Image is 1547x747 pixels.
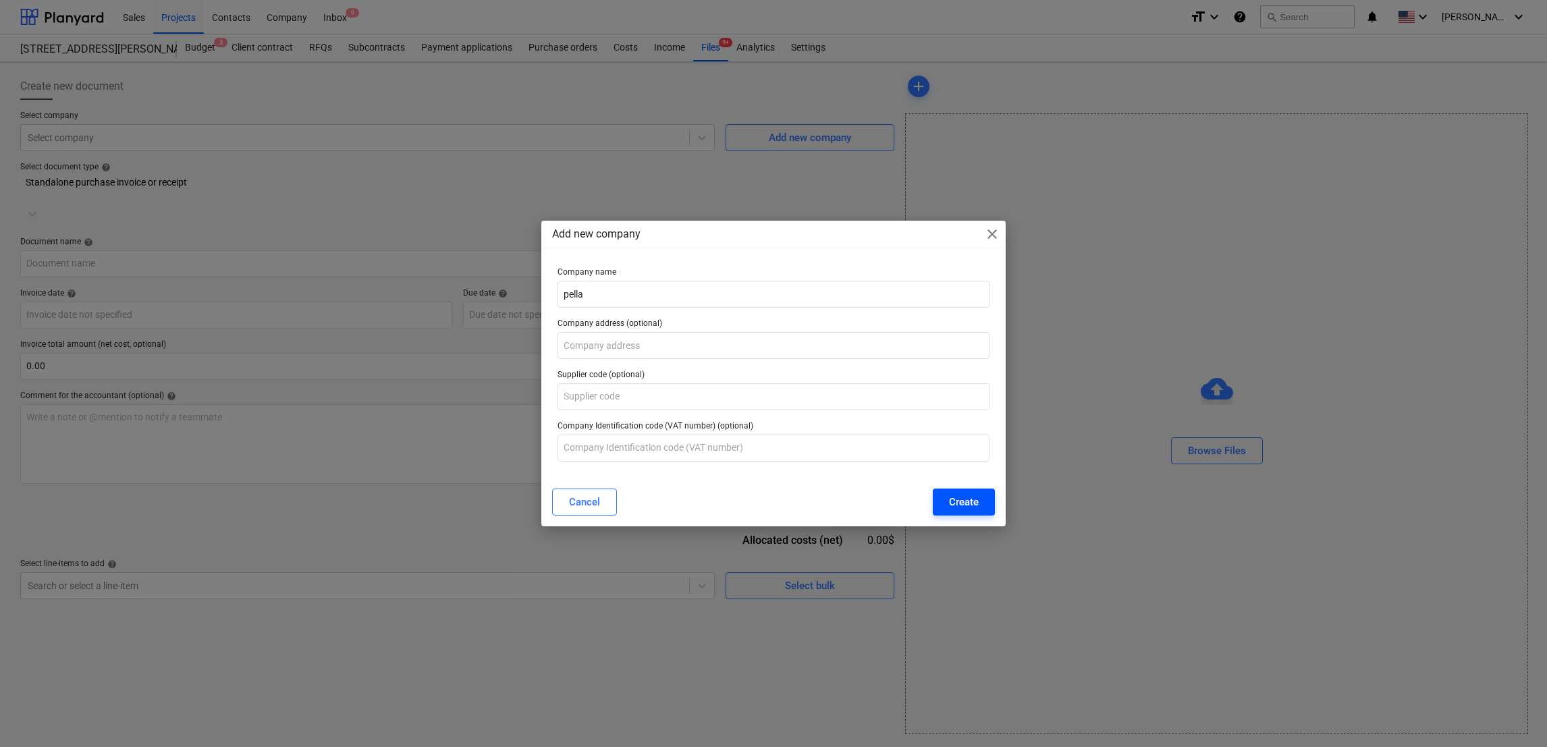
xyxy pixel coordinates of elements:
input: Company address [558,332,989,359]
input: Company Identification code (VAT number) [558,435,989,462]
input: Supplier code [558,383,989,410]
input: Company name [558,281,989,308]
button: Create [933,489,995,516]
div: Create [949,493,979,511]
div: Cancel [569,493,600,511]
button: Cancel [552,489,617,516]
p: Supplier code (optional) [558,370,989,383]
p: Company Identification code (VAT number) (optional) [558,421,989,435]
p: Company address (optional) [558,319,989,332]
p: Add new company [552,226,641,242]
iframe: Chat Widget [1480,682,1547,747]
span: close [984,226,1000,242]
p: Company name [558,267,989,281]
